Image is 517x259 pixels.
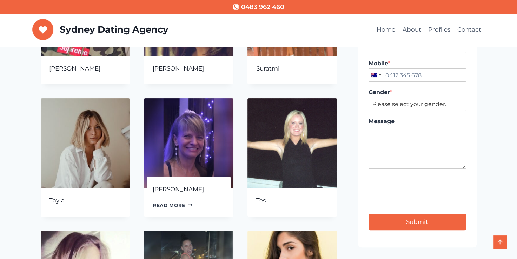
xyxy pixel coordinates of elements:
a: Profiles [425,21,454,38]
p: Sydney Dating Agency [60,24,168,35]
img: Tes [247,98,337,188]
a: [PERSON_NAME] [153,186,204,193]
a: Sydney Dating Agency [32,19,168,40]
button: Submit [369,214,466,230]
a: About [399,21,424,38]
a: Read more about “Teena” [153,200,193,211]
iframe: reCAPTCHA [369,176,475,228]
img: Sydney Dating Agency [32,19,54,40]
input: Mobile [369,68,466,82]
a: Scroll to top [493,235,506,248]
span: 0483 962 460 [241,2,284,12]
button: Selected country [369,68,383,82]
label: Mobile [369,60,466,67]
a: Tes [256,197,266,204]
a: Contact [454,21,485,38]
nav: Primary Navigation [373,21,485,38]
a: [PERSON_NAME] [153,65,204,72]
label: Message [369,118,466,125]
a: Suratmi [256,65,280,72]
img: Teena [144,98,233,188]
a: [PERSON_NAME] [49,65,100,72]
label: Gender [369,89,466,96]
a: Home [373,21,399,38]
a: 0483 962 460 [233,2,284,12]
img: Tayla [41,98,130,188]
a: Tayla [49,197,65,204]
